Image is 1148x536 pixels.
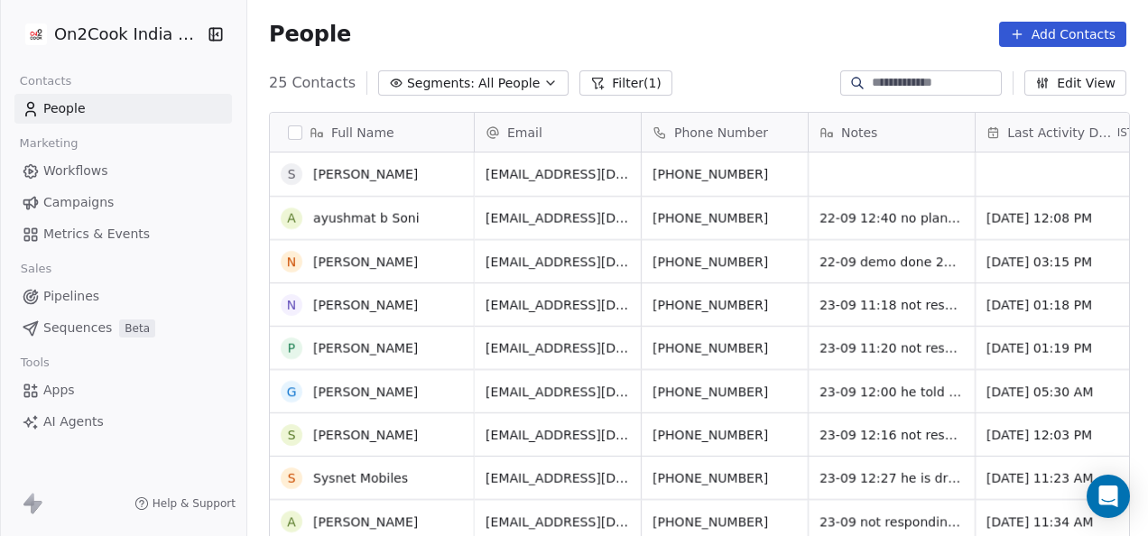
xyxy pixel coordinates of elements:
[281,511,302,532] span: A
[269,72,356,94] span: 25 Contacts
[43,319,112,337] span: Sequences
[25,23,47,45] img: on2cook%20logo-04%20copy.jpg
[486,253,630,271] span: [EMAIL_ADDRESS][DOMAIN_NAME]
[819,426,964,444] span: 23-09 12:16 not responding22-09 13:55 did not pick up call 20-06 11:03 client have 1 cafe and pla...
[153,496,236,511] span: Help & Support
[653,209,768,227] span: [PHONE_NUMBER]
[579,70,672,96] button: Filter(1)
[819,209,964,227] span: 22-09 12:40 no plans right now, will plan after 3-4 months, 15-07 17:38 did not pick up call WA sent
[313,296,418,314] span: [PERSON_NAME]
[819,253,964,271] span: 22-09 demo done 22-9 12:54 customer will open Chinese restaurant after chatt puja, customer wants...
[281,424,302,446] span: S
[1024,70,1126,96] button: Edit View
[986,209,1092,227] span: [DATE] 12:08 PM
[486,165,630,183] span: [EMAIL_ADDRESS][DOMAIN_NAME]
[14,188,232,217] a: Campaigns
[331,124,394,142] span: Full Name
[674,124,768,142] span: Phone Number
[313,383,418,401] span: [PERSON_NAME]
[819,296,964,314] span: 23-09 11:18 not responding 22-09 13:10 customer not responding
[999,22,1126,47] button: Add Contacts
[54,23,203,46] span: On2Cook India Pvt. Ltd.
[313,513,418,531] span: [PERSON_NAME]
[313,469,408,487] span: Sysnet Mobiles
[12,130,86,157] span: Marketing
[986,426,1092,444] span: [DATE] 12:03 PM
[486,339,630,357] span: [EMAIL_ADDRESS][DOMAIN_NAME]
[809,113,975,152] div: Notes
[281,208,302,229] span: a
[281,467,302,489] span: S
[43,412,104,431] span: AI Agents
[986,339,1092,357] span: [DATE] 01:19 PM
[507,124,542,142] span: Email
[819,339,964,357] span: 23-09 11:20 not responding 22-09 13:13 customer not responding, 11-06 13:20 dial number is forwarded
[134,496,236,511] a: Help & Support
[475,113,641,152] div: Email
[281,337,302,359] span: P
[653,383,768,401] span: [PHONE_NUMBER]
[313,209,420,227] span: ayushmat b Soni
[653,165,768,183] span: [PHONE_NUMBER]
[313,426,418,444] span: [PERSON_NAME]
[270,113,474,152] div: Full Name
[986,383,1093,401] span: [DATE] 05:30 AM
[976,113,1142,152] div: Last Activity DateIST
[841,124,877,142] span: Notes
[22,19,195,50] button: On2Cook India Pvt. Ltd.
[43,287,99,306] span: Pipelines
[13,255,60,282] span: Sales
[478,74,540,93] span: All People
[281,163,302,185] span: S
[986,513,1093,531] span: [DATE] 11:34 AM
[986,253,1092,271] span: [DATE] 03:15 PM
[14,94,232,124] a: People
[269,21,351,48] span: People
[819,513,964,531] span: 23-09 not responding 22-09 13:57 not responding
[486,209,630,227] span: [EMAIL_ADDRESS][DOMAIN_NAME]
[14,156,232,186] a: Workflows
[486,383,630,401] span: [EMAIL_ADDRESS][DOMAIN_NAME]
[653,469,768,487] span: [PHONE_NUMBER]
[313,165,418,183] span: [PERSON_NAME]
[14,375,232,405] a: Apps
[313,339,418,357] span: [PERSON_NAME]
[819,469,964,487] span: 23-09 12:27 he is driving rn , 22-09 13:52 not responding 14-7 16:53 did not pickup
[486,469,630,487] span: [EMAIL_ADDRESS][DOMAIN_NAME]
[1087,475,1130,518] div: Open Intercom Messenger
[14,407,232,437] a: AI Agents
[1007,124,1114,142] span: Last Activity Date
[653,513,768,531] span: [PHONE_NUMBER]
[14,282,232,311] a: Pipelines
[819,383,964,401] span: 23-09 12:00 he told will tell in a month 22-09 13:49 not answering calls
[986,469,1093,487] span: [DATE] 11:23 AM
[43,162,108,180] span: Workflows
[653,296,768,314] span: [PHONE_NUMBER]
[486,296,630,314] span: [EMAIL_ADDRESS][DOMAIN_NAME]
[486,513,630,531] span: [EMAIL_ADDRESS][DOMAIN_NAME]
[13,349,57,376] span: Tools
[653,426,768,444] span: [PHONE_NUMBER]
[281,294,302,316] span: N
[43,225,150,244] span: Metrics & Events
[653,339,768,357] span: [PHONE_NUMBER]
[281,381,302,402] span: G
[14,313,232,343] a: SequencesBeta
[486,426,630,444] span: [EMAIL_ADDRESS][DOMAIN_NAME]
[1117,125,1134,140] span: IST
[313,253,418,271] span: [PERSON_NAME]
[43,381,75,400] span: Apps
[986,296,1092,314] span: [DATE] 01:18 PM
[43,99,86,118] span: People
[12,68,79,95] span: Contacts
[653,253,768,271] span: [PHONE_NUMBER]
[119,319,155,337] span: Beta
[14,219,232,249] a: Metrics & Events
[642,113,808,152] div: Phone Number
[281,251,302,273] span: N
[43,193,114,212] span: Campaigns
[407,74,475,93] span: Segments:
